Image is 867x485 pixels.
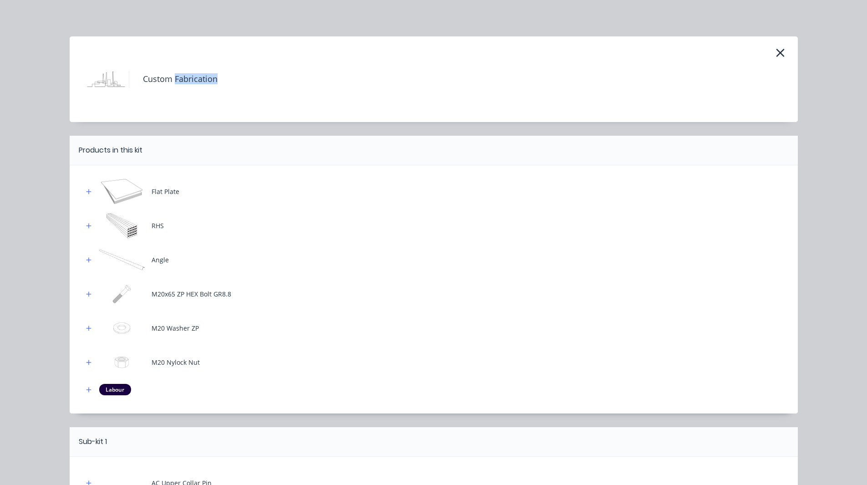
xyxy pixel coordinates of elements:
[152,289,231,299] div: M20x65 ZP HEX Bolt GR8.8
[99,213,145,238] img: RHS
[152,221,164,230] div: RHS
[79,145,142,156] div: Products in this kit
[79,436,107,447] div: Sub-kit 1
[99,179,145,204] img: Flat Plate
[99,247,145,272] img: Angle
[99,384,131,395] div: Labour
[152,255,169,265] div: Angle
[152,323,199,333] div: M20 Washer ZP
[152,187,179,196] div: Flat Plate
[99,350,145,375] img: M20 Nylock Nut
[99,316,145,341] img: M20 Washer ZP
[129,71,218,88] h4: Custom Fabrication
[152,357,200,367] div: M20 Nylock Nut
[99,281,145,306] img: M20x65 ZP HEX Bolt GR8.8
